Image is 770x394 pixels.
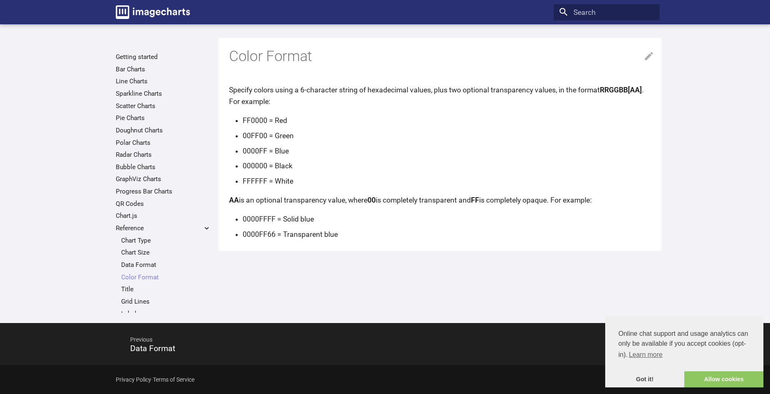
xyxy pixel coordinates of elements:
p: is an optional transparency value, where is completely transparent and is completely opaque. For ... [229,194,654,206]
strong: RRGGBB[AA] [600,86,642,94]
a: Privacy Policy [116,376,151,383]
a: learn more about cookies [627,349,664,361]
a: allow cookies [684,371,763,388]
a: Grid Lines [121,297,211,306]
a: Image-Charts documentation [112,2,194,22]
span: Data Format [130,344,175,353]
li: 0000FF = Blue [243,145,654,157]
a: NextTitle [385,325,660,363]
a: Line Charts [116,77,211,85]
a: Labels [121,310,211,318]
a: Data Format [121,261,211,269]
div: cookieconsent [605,316,763,387]
a: PreviousData Format [110,325,385,363]
span: Next [385,329,638,351]
span: Previous [121,329,374,351]
li: FFFFFF = White [243,175,654,187]
a: Terms of Service [153,376,194,383]
label: Reference [116,224,211,232]
a: Bubble Charts [116,163,211,171]
span: Online chat support and usage analytics can only be available if you accept cookies (opt-in). [618,329,750,361]
li: FF0000 = Red [243,115,654,126]
strong: FF [471,196,479,204]
a: Pie Charts [116,114,211,122]
strong: AA [229,196,239,204]
li: 00FF00 = Green [243,130,654,142]
a: Color Format [121,273,211,281]
a: Progress Bar Charts [116,187,211,196]
a: Polar Charts [116,139,211,147]
img: logo [116,5,190,19]
a: Chart Size [121,248,211,257]
a: dismiss cookie message [605,371,684,388]
a: QR Codes [116,200,211,208]
a: Chart.js [116,212,211,220]
li: 000000 = Black [243,160,654,172]
h1: Color Format [229,47,654,66]
li: 0000FFFF = Solid blue [243,213,654,225]
div: - [116,371,194,388]
strong: 00 [367,196,376,204]
li: 0000FF66 = Transparent blue [243,229,654,240]
a: Getting started [116,53,211,61]
a: Chart Type [121,236,211,245]
a: Sparkline Charts [116,90,211,98]
a: Title [121,285,211,293]
a: GraphViz Charts [116,175,211,183]
a: Doughnut Charts [116,126,211,134]
p: Specify colors using a 6-character string of hexadecimal values, plus two optional transparency v... [229,84,654,107]
a: Bar Charts [116,65,211,73]
a: Scatter Charts [116,102,211,110]
a: Radar Charts [116,151,211,159]
input: Search [554,4,660,21]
